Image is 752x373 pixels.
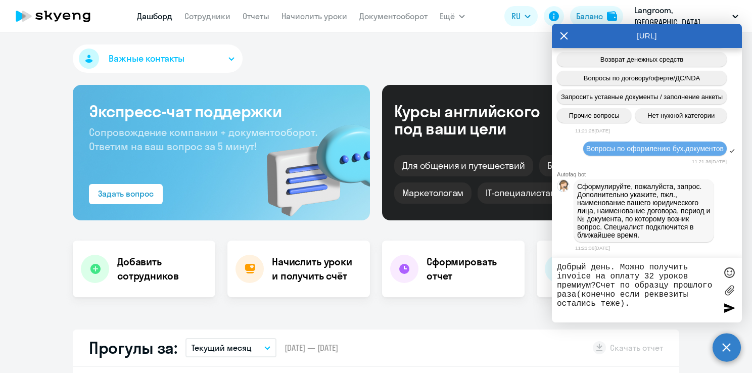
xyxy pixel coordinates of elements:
[577,182,712,239] span: Сформулируйте, пожалуйста, запрос. Дополнительно укажите, пжл., наименование вашего юридического ...
[73,44,243,73] button: Важные контакты
[561,93,723,101] span: Запросить уставные документы / заполнение анкеты
[576,10,603,22] div: Баланс
[586,145,724,153] span: Вопросы по оформлению бух.документов
[570,6,623,26] button: Балансbalance
[600,56,683,63] span: Возврат денежных средств
[575,128,610,133] time: 11:21:28[DATE]
[440,10,455,22] span: Ещё
[539,155,660,176] div: Бизнес и командировки
[89,126,317,153] span: Сопровождение компании + документооборот. Ответим на ваш вопрос за 5 минут!
[511,10,521,22] span: RU
[359,11,428,21] a: Документооборот
[722,283,737,298] label: Лимит 10 файлов
[184,11,230,21] a: Сотрудники
[692,159,727,164] time: 11:21:36[DATE]
[185,338,276,357] button: Текущий месяц
[557,180,570,195] img: bot avatar
[629,4,743,28] button: Langroom, [GEOGRAPHIC_DATA] "Excellent technologies"
[137,11,172,21] a: Дашборд
[281,11,347,21] a: Начислить уроки
[557,263,717,317] textarea: Добрый день. Можно получить invoice на оплату 32 уроков премиум?Счет по образцу прошлого раза(кон...
[394,182,472,204] div: Маркетологам
[192,342,252,354] p: Текущий месяц
[635,108,727,123] button: Нет нужной категории
[109,52,184,65] span: Важные контакты
[98,188,154,200] div: Задать вопрос
[89,101,354,121] h3: Экспресс-чат поддержки
[243,11,269,21] a: Отчеты
[394,155,533,176] div: Для общения и путешествий
[89,184,163,204] button: Задать вопрос
[504,6,538,26] button: RU
[285,342,338,353] span: [DATE] — [DATE]
[478,182,565,204] div: IT-специалистам
[427,255,516,283] h4: Сформировать отчет
[575,245,610,251] time: 11:21:36[DATE]
[89,338,177,358] h2: Прогулы за:
[557,89,727,104] button: Запросить уставные документы / заполнение анкеты
[557,108,631,123] button: Прочие вопросы
[569,112,620,119] span: Прочие вопросы
[634,4,728,28] p: Langroom, [GEOGRAPHIC_DATA] "Excellent technologies"
[252,107,370,220] img: bg-img
[647,112,715,119] span: Нет нужной категории
[584,74,700,82] span: Вопросы по договору/оферте/ДС/NDA
[394,103,567,137] div: Курсы английского под ваши цели
[557,171,742,177] div: Autofaq bot
[440,6,465,26] button: Ещё
[272,255,360,283] h4: Начислить уроки и получить счёт
[557,52,727,67] button: Возврат денежных средств
[607,11,617,21] img: balance
[117,255,207,283] h4: Добавить сотрудников
[557,71,727,85] button: Вопросы по договору/оферте/ДС/NDA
